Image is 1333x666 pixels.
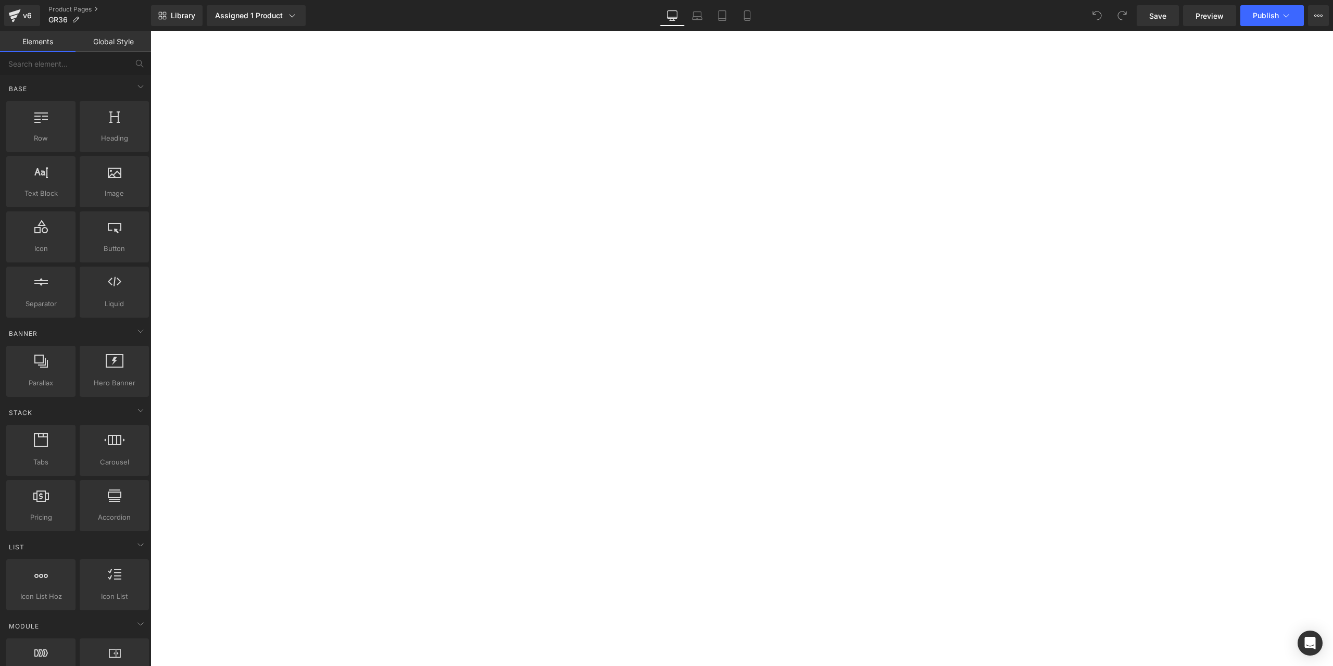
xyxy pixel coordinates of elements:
span: Row [9,133,72,144]
span: Base [8,84,28,94]
a: v6 [4,5,40,26]
span: Hero Banner [83,378,146,388]
div: Assigned 1 Product [215,10,297,21]
span: List [8,542,26,552]
span: Text Block [9,188,72,199]
span: Tabs [9,457,72,468]
span: Save [1149,10,1166,21]
a: Tablet [710,5,735,26]
span: GR36 [48,16,68,24]
span: Accordion [83,512,146,523]
span: Icon List Hoz [9,591,72,602]
span: Parallax [9,378,72,388]
span: Heading [83,133,146,144]
button: Publish [1240,5,1304,26]
div: v6 [21,9,34,22]
span: Banner [8,329,39,338]
a: Product Pages [48,5,151,14]
span: Pricing [9,512,72,523]
span: Liquid [83,298,146,309]
button: Redo [1112,5,1133,26]
span: Icon [9,243,72,254]
button: Undo [1087,5,1108,26]
span: Preview [1196,10,1224,21]
span: Stack [8,408,33,418]
span: Carousel [83,457,146,468]
span: Icon List [83,591,146,602]
a: Desktop [660,5,685,26]
a: Preview [1183,5,1236,26]
span: Button [83,243,146,254]
span: Module [8,621,40,631]
span: Library [171,11,195,20]
a: Global Style [76,31,151,52]
a: Laptop [685,5,710,26]
span: Image [83,188,146,199]
span: Separator [9,298,72,309]
a: Mobile [735,5,760,26]
div: Open Intercom Messenger [1298,631,1323,656]
span: Publish [1253,11,1279,20]
button: More [1308,5,1329,26]
a: New Library [151,5,203,26]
